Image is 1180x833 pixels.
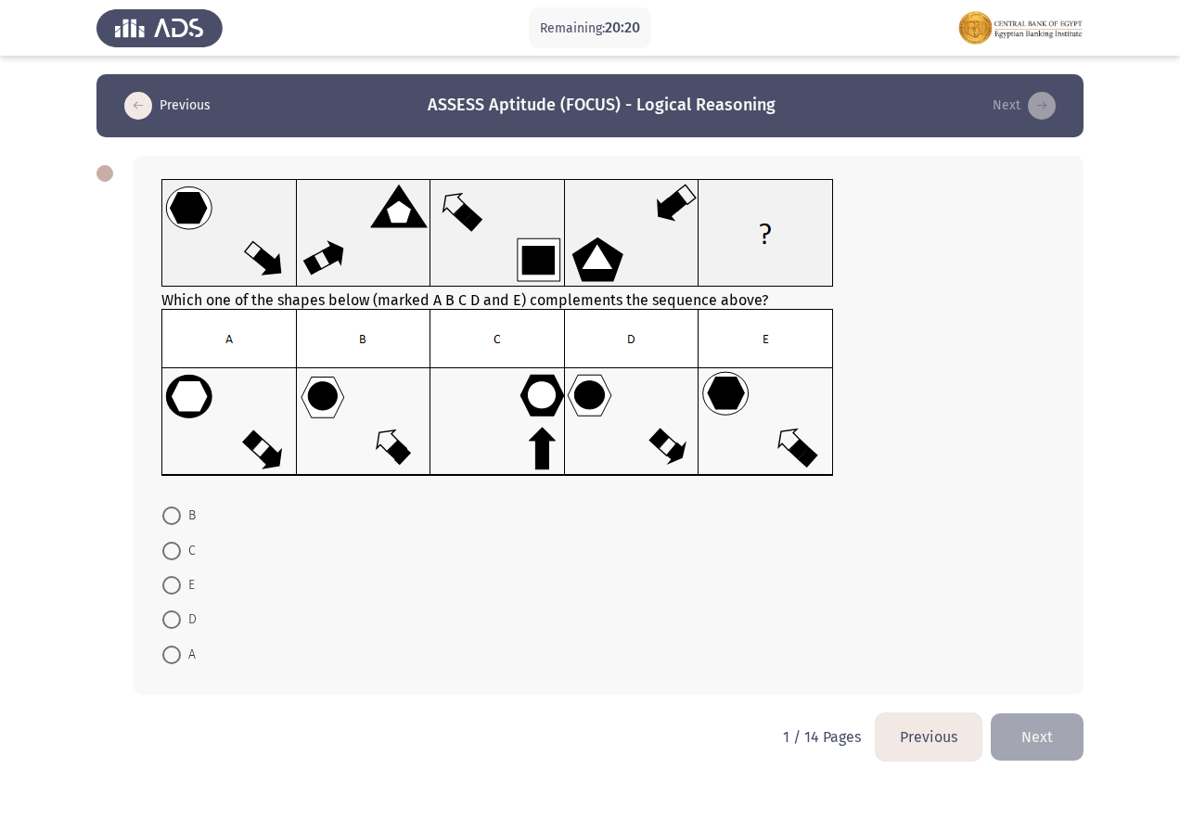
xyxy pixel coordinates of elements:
[161,309,834,477] img: UkFYMDA2OUIucG5nMTYyMjAzMTc1ODMyMQ==.png
[991,713,1084,761] button: load next page
[161,179,834,288] img: UkFYMDA2OUF1cGRhdGVkLnBuZzE2MjIwMzE3MzEyNzQ=.png
[181,609,197,631] span: D
[876,713,981,761] button: load previous page
[783,728,861,746] p: 1 / 14 Pages
[987,91,1061,121] button: load next page
[181,644,196,666] span: A
[119,91,216,121] button: load previous page
[161,179,1056,481] div: Which one of the shapes below (marked A B C D and E) complements the sequence above?
[957,2,1084,54] img: Assessment logo of FOCUS Assessment 3 Modules EN
[540,17,640,40] p: Remaining:
[96,2,223,54] img: Assess Talent Management logo
[181,574,195,596] span: E
[181,540,196,562] span: C
[605,19,640,36] span: 20:20
[428,94,776,117] h3: ASSESS Aptitude (FOCUS) - Logical Reasoning
[181,505,196,527] span: B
